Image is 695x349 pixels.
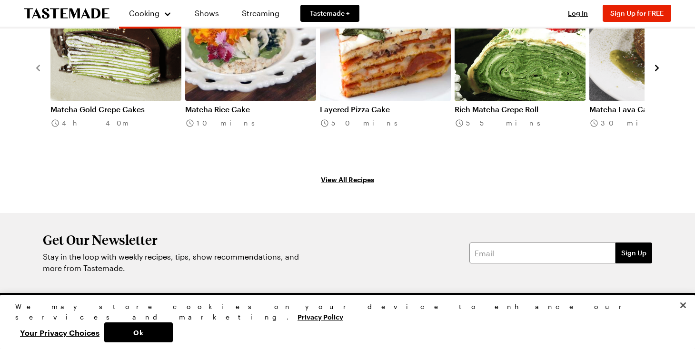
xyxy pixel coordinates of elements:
[129,9,159,18] span: Cooking
[673,295,694,316] button: Close
[24,8,109,19] a: To Tastemade Home Page
[310,9,350,18] span: Tastemade +
[50,105,181,114] a: Matcha Gold Crepe Cakes
[603,5,671,22] button: Sign Up for FREE
[568,9,588,17] span: Log In
[298,312,343,321] a: More information about your privacy, opens in a new tab
[15,322,104,342] button: Your Privacy Choices
[559,9,597,18] button: Log In
[621,248,646,258] span: Sign Up
[320,105,451,114] a: Layered Pizza Cake
[185,105,316,114] a: Matcha Rice Cake
[43,251,305,274] p: Stay in the loop with weekly recipes, tips, show recommendations, and more from Tastemade.
[15,301,672,342] div: Privacy
[15,301,672,322] div: We may store cookies on your device to enhance our services and marketing.
[300,5,359,22] a: Tastemade +
[33,62,43,73] button: navigate to previous item
[33,174,662,184] a: View All Recipes
[104,322,173,342] button: Ok
[43,232,305,247] h2: Get Our Newsletter
[610,9,664,17] span: Sign Up for FREE
[469,242,616,263] input: Email
[455,105,586,114] a: Rich Matcha Crepe Roll
[616,242,652,263] button: Sign Up
[652,62,662,73] button: navigate to next item
[129,4,172,23] button: Cooking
